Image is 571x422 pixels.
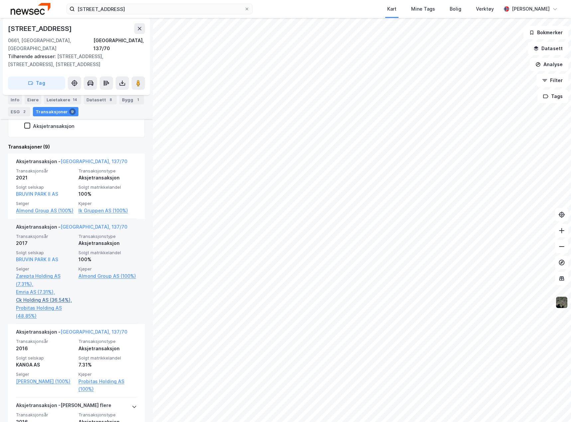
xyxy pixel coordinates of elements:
[71,96,78,103] div: 14
[16,223,127,234] div: Aksjetransaksjon -
[78,361,137,369] div: 7.31%
[78,234,137,239] span: Transaksjonstype
[107,96,114,103] div: 8
[33,123,74,129] div: Aksjetransaksjon
[16,272,74,288] a: Zarepta Holding AS (7.31%),
[78,266,137,272] span: Kjøper
[16,168,74,174] span: Transaksjonsår
[78,345,137,353] div: Aksjetransaksjon
[78,207,137,215] a: Ik Gruppen AS (100%)
[536,74,568,87] button: Filter
[78,168,137,174] span: Transaksjonstype
[387,5,397,13] div: Kart
[78,174,137,182] div: Aksjetransaksjon
[93,37,145,53] div: [GEOGRAPHIC_DATA], 137/70
[16,412,74,418] span: Transaksjonsår
[25,95,41,104] div: Eiere
[16,201,74,206] span: Selger
[411,5,435,13] div: Mine Tags
[16,250,74,256] span: Solgt selskap
[78,190,137,198] div: 100%
[78,339,137,344] span: Transaksjonstype
[78,377,137,393] a: Probitas Holding AS (100%)
[84,95,117,104] div: Datasett
[530,58,568,71] button: Analyse
[119,95,144,104] div: Bygg
[16,328,127,339] div: Aksjetransaksjon -
[16,339,74,344] span: Transaksjonsår
[512,5,550,13] div: [PERSON_NAME]
[60,158,127,164] a: [GEOGRAPHIC_DATA], 137/70
[78,239,137,247] div: Aksjetransaksjon
[8,95,22,104] div: Info
[16,345,74,353] div: 2016
[78,355,137,361] span: Solgt matrikkelandel
[16,257,58,262] a: BRUVIN PARK II AS
[16,234,74,239] span: Transaksjonsår
[75,4,244,14] input: Søk på adresse, matrikkel, gårdeiere, leietakere eller personer
[16,174,74,182] div: 2021
[78,201,137,206] span: Kjøper
[16,158,127,168] div: Aksjetransaksjon -
[78,184,137,190] span: Solgt matrikkelandel
[16,191,58,197] a: BRUVIN PARK II AS
[60,224,127,230] a: [GEOGRAPHIC_DATA], 137/70
[78,412,137,418] span: Transaksjonstype
[78,250,137,256] span: Solgt matrikkelandel
[16,304,74,320] a: Probitas Holding AS (48.85%)
[476,5,494,13] div: Verktøy
[135,96,141,103] div: 1
[69,108,76,115] div: 9
[8,53,57,59] span: Tilhørende adresser:
[8,37,93,53] div: 0661, [GEOGRAPHIC_DATA], [GEOGRAPHIC_DATA]
[16,288,74,296] a: Emria AS (7.31%),
[16,239,74,247] div: 2017
[16,361,74,369] div: KANGA AS
[450,5,461,13] div: Bolig
[528,42,568,55] button: Datasett
[16,355,74,361] span: Solgt selskap
[60,329,127,335] a: [GEOGRAPHIC_DATA], 137/70
[16,266,74,272] span: Selger
[11,3,51,15] img: newsec-logo.f6e21ccffca1b3a03d2d.png
[16,184,74,190] span: Solgt selskap
[538,390,571,422] div: Kontrollprogram for chat
[16,377,74,385] a: [PERSON_NAME] (100%)
[21,108,28,115] div: 2
[16,296,74,304] a: Ck Holding AS (36.54%),
[8,76,65,90] button: Tag
[78,256,137,264] div: 100%
[538,390,571,422] iframe: Chat Widget
[8,143,145,151] div: Transaksjoner (9)
[8,107,30,116] div: ESG
[78,371,137,377] span: Kjøper
[16,207,74,215] a: Almond Group AS (100%)
[78,272,137,280] a: Almond Group AS (100%)
[44,95,81,104] div: Leietakere
[8,53,140,68] div: [STREET_ADDRESS], [STREET_ADDRESS], [STREET_ADDRESS]
[555,296,568,309] img: 9k=
[8,23,73,34] div: [STREET_ADDRESS]
[16,371,74,377] span: Selger
[537,90,568,103] button: Tags
[16,401,111,412] div: Aksjetransaksjon - [PERSON_NAME] flere
[33,107,78,116] div: Transaksjoner
[523,26,568,39] button: Bokmerker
